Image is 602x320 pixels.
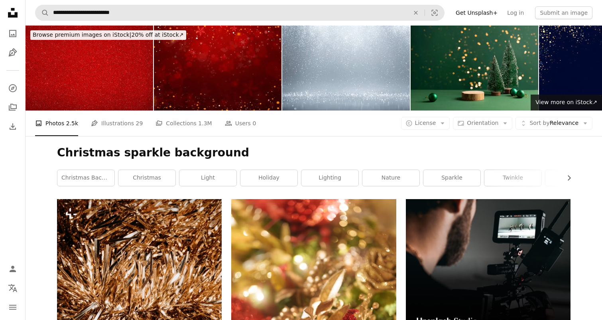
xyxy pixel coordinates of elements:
[252,119,256,128] span: 0
[5,5,21,22] a: Home — Unsplash
[425,5,444,20] button: Visual search
[179,170,236,186] a: light
[5,80,21,96] a: Explore
[535,6,592,19] button: Submit an image
[5,119,21,134] a: Download History
[423,170,480,186] a: sparkle
[407,5,425,20] button: Clear
[453,117,512,130] button: Orientation
[451,6,502,19] a: Get Unsplash+
[362,170,419,186] a: nature
[136,119,143,128] span: 29
[301,170,358,186] a: lighting
[5,280,21,296] button: Language
[33,32,184,38] span: 20% off at iStock ↗
[198,119,212,128] span: 1.3M
[467,120,498,126] span: Orientation
[240,170,297,186] a: holiday
[155,111,212,136] a: Collections 1.3M
[535,99,597,105] span: View more on iStock ↗
[5,26,21,41] a: Photos
[26,26,153,111] img: Christmas Background – Red Glitter – Sharp
[502,6,529,19] a: Log in
[118,170,175,186] a: christmas
[57,146,571,160] h1: Christmas sparkle background
[282,26,410,111] img: Silver Colored Particles Raining Down - Abstract Background, Bright- Glitter, Snow, Confetti
[57,170,114,186] a: christmas background
[225,111,256,136] a: Users 0
[5,299,21,315] button: Menu
[26,26,191,45] a: Browse premium images on iStock|20% off at iStock↗
[411,26,538,111] img: Festive Christmas scene podium for products showcase, promotional sale, minimalist green background
[401,117,450,130] button: License
[515,117,592,130] button: Sort byRelevance
[91,111,143,136] a: Illustrations 29
[484,170,541,186] a: twinkle
[154,26,281,111] img: Christmas background
[5,45,21,61] a: Illustrations
[562,170,571,186] button: scroll list to the right
[35,5,49,20] button: Search Unsplash
[35,5,445,21] form: Find visuals sitewide
[33,32,131,38] span: Browse premium images on iStock |
[529,119,578,127] span: Relevance
[529,120,549,126] span: Sort by
[5,261,21,277] a: Log in / Sign up
[415,120,436,126] span: License
[5,99,21,115] a: Collections
[531,95,602,111] a: View more on iStock↗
